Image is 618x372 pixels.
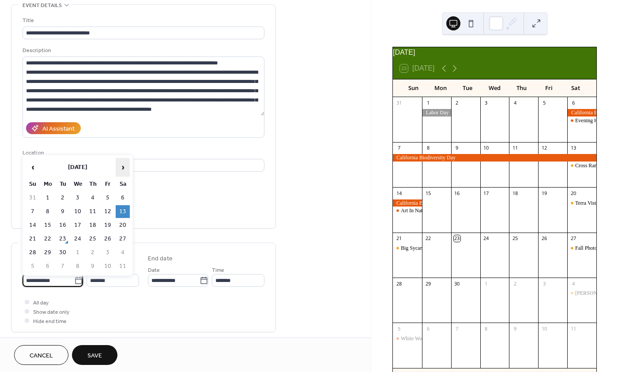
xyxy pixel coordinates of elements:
[483,235,490,242] div: 24
[567,117,596,124] div: Evening Hike - Reservoir #2
[56,219,70,232] td: 16
[212,266,224,275] span: Time
[23,148,263,158] div: Location
[401,335,437,342] div: White Wolf Hike
[116,192,130,204] td: 6
[101,233,115,245] td: 26
[567,244,596,252] div: Fall Photography Workshop/Tour
[41,260,55,273] td: 6
[512,145,518,151] div: 11
[393,154,596,162] div: California Biodiversity Day
[26,178,40,191] th: Su
[393,47,596,58] div: [DATE]
[401,207,488,214] div: Art In Nature - [GEOGRAPHIC_DATA]
[570,190,577,196] div: 20
[483,325,490,332] div: 8
[26,246,40,259] td: 28
[41,192,55,204] td: 1
[535,79,562,97] div: Fri
[71,233,85,245] td: 24
[101,192,115,204] td: 5
[41,205,55,218] td: 8
[512,100,518,106] div: 4
[425,100,431,106] div: 1
[425,190,431,196] div: 15
[567,109,596,116] div: California Biodiversity Day
[425,325,431,332] div: 6
[393,335,422,342] div: White Wolf Hike
[41,178,55,191] th: Mo
[454,235,460,242] div: 23
[56,192,70,204] td: 2
[30,351,53,361] span: Cancel
[101,205,115,218] td: 12
[26,122,81,134] button: AI Assistant
[396,100,402,106] div: 31
[33,298,49,308] span: All day
[86,219,100,232] td: 18
[101,246,115,259] td: 3
[396,145,402,151] div: 7
[26,219,40,232] td: 14
[116,178,130,191] th: Sa
[72,345,117,365] button: Save
[23,16,263,25] div: Title
[148,266,160,275] span: Date
[541,100,547,106] div: 5
[512,325,518,332] div: 9
[401,244,443,252] div: Big Sycamore Hike
[26,260,40,273] td: 5
[454,190,460,196] div: 16
[116,205,130,218] td: 13
[570,100,577,106] div: 6
[570,145,577,151] div: 13
[23,1,62,10] span: Event details
[570,325,577,332] div: 11
[481,79,508,97] div: Wed
[71,192,85,204] td: 3
[567,289,596,297] div: Hart Flats Group Hike - Bear Mountain
[567,162,596,169] div: Cross Ranch Biodiversity Tour
[56,178,70,191] th: Tu
[570,235,577,242] div: 27
[425,145,431,151] div: 8
[425,235,431,242] div: 22
[541,325,547,332] div: 10
[396,280,402,287] div: 28
[33,308,69,317] span: Show date only
[86,260,100,273] td: 9
[454,325,460,332] div: 7
[454,100,460,106] div: 2
[512,280,518,287] div: 2
[26,192,40,204] td: 31
[116,219,130,232] td: 20
[483,190,490,196] div: 17
[23,46,263,55] div: Description
[148,254,173,263] div: End date
[396,190,402,196] div: 14
[14,345,68,365] a: Cancel
[41,219,55,232] td: 15
[71,260,85,273] td: 8
[562,79,589,97] div: Sat
[508,79,535,97] div: Thu
[483,280,490,287] div: 1
[422,109,451,116] div: Labor Day
[400,79,427,97] div: Sun
[71,219,85,232] td: 17
[454,79,481,97] div: Tue
[567,199,596,207] div: Terra Vista Community Hike on Tejon
[116,233,130,245] td: 27
[116,158,129,176] span: ›
[41,158,115,177] th: [DATE]
[26,233,40,245] td: 21
[396,325,402,332] div: 5
[393,199,422,207] div: California Biodiversity Day
[26,205,40,218] td: 7
[541,190,547,196] div: 19
[101,219,115,232] td: 19
[425,280,431,287] div: 29
[86,233,100,245] td: 25
[393,244,422,252] div: Big Sycamore Hike
[86,205,100,218] td: 11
